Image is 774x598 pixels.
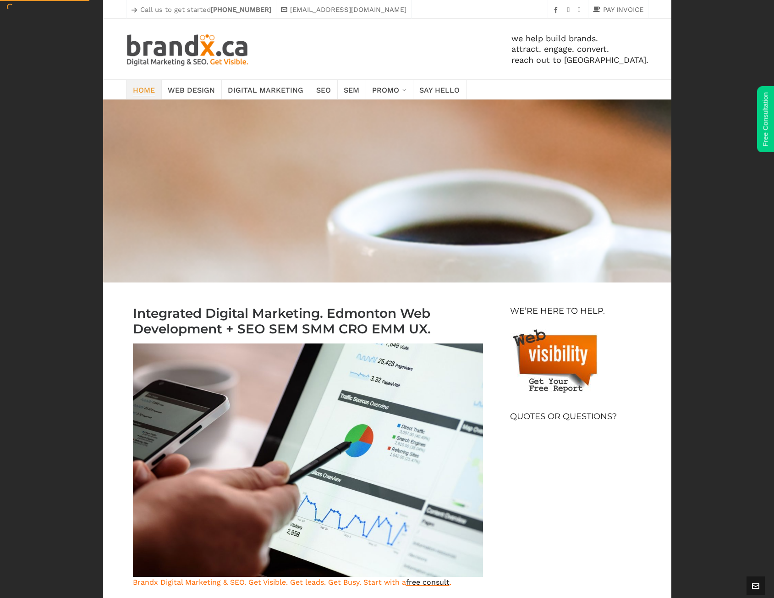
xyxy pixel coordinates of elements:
a: Home [126,80,162,99]
span: Digital Marketing [228,83,303,96]
h1: Integrated Digital Marketing. Edmonton Web Development + SEO SEM SMM CRO EMM UX. [133,305,483,337]
a: facebook [553,6,562,13]
a: SEM [337,80,366,99]
img: edmonton digital marketing company, web design, search and ppc marketing [133,343,483,577]
a: Say Hello [413,80,467,99]
a: PAY INVOICE [593,4,643,15]
span: SEM [344,83,359,96]
a: [EMAIL_ADDRESS][DOMAIN_NAME] [281,4,406,15]
a: Digital Marketing [221,80,310,99]
a: Promo [366,80,413,99]
span: SEO [316,83,331,96]
a: Web Design [161,80,222,99]
p: Brandx Digital Marketing & SEO. Get Visible. Get leads. Get Busy. Start with a . [133,577,483,588]
a: SEO [310,80,338,99]
img: Edmonton SEO. SEM. Web Design. Print. Brandx Digital Marketing & SEO [126,33,250,66]
a: free consult [406,578,450,587]
div: we help build brands. attract. engage. convert. reach out to [GEOGRAPHIC_DATA]. [250,19,648,79]
p: Call us to get started [131,4,271,15]
a: instagram [567,6,572,14]
span: Say Hello [419,83,460,96]
h4: Quotes Or Questions? [510,411,617,422]
span: Web Design [168,83,215,96]
h4: We’re Here To Help. [510,305,605,316]
a: twitter [578,6,583,14]
span: Home [133,83,155,96]
span: Promo [372,83,399,96]
strong: [PHONE_NUMBER] [211,6,271,14]
img: We're here to help you succeed. Get started! [510,326,606,393]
